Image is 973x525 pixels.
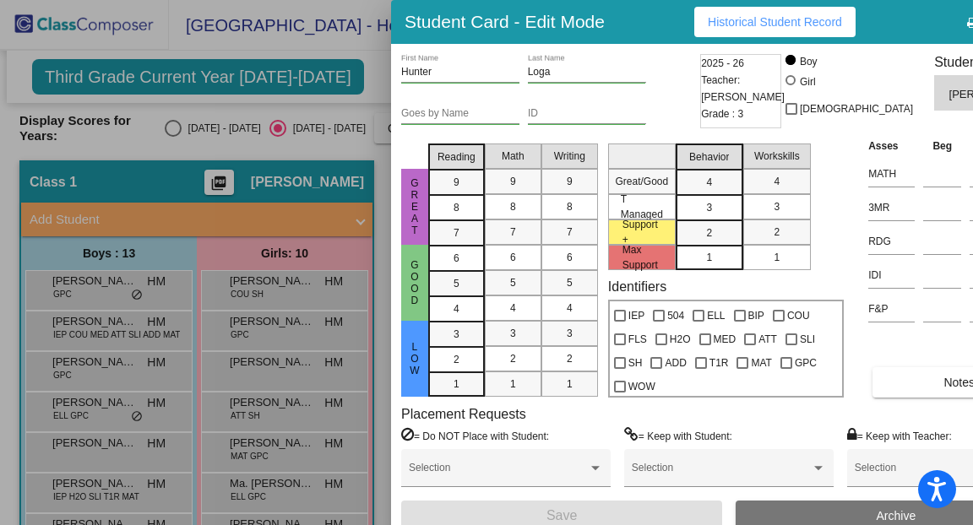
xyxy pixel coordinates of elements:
[546,508,577,522] span: Save
[706,225,712,241] span: 2
[454,200,459,215] span: 8
[667,306,684,326] span: 504
[868,262,915,288] input: assessment
[510,225,516,240] span: 7
[670,329,691,349] span: H2O
[919,137,965,155] th: Beg
[800,329,815,349] span: SLI
[454,327,459,342] span: 3
[774,250,780,265] span: 1
[510,300,516,316] span: 4
[510,250,516,265] span: 6
[454,301,459,317] span: 4
[624,427,732,444] label: = Keep with Student:
[438,149,476,165] span: Reading
[567,199,573,214] span: 8
[665,353,686,373] span: ADD
[751,353,771,373] span: MAT
[868,229,915,254] input: assessment
[628,306,644,326] span: IEP
[567,376,573,392] span: 1
[628,353,643,373] span: SH
[454,251,459,266] span: 6
[628,329,647,349] span: FLS
[401,108,519,120] input: goes by name
[567,275,573,290] span: 5
[709,353,729,373] span: T1R
[407,259,422,306] span: Good
[877,509,916,522] span: Archive
[787,306,810,326] span: COU
[868,296,915,322] input: assessment
[774,225,780,240] span: 2
[454,276,459,291] span: 5
[748,306,764,326] span: BIP
[454,376,459,392] span: 1
[510,275,516,290] span: 5
[774,199,780,214] span: 3
[567,174,573,189] span: 9
[795,353,817,373] span: GPC
[502,149,525,164] span: Math
[701,55,744,72] span: 2025 - 26
[567,300,573,316] span: 4
[847,427,952,444] label: = Keep with Teacher:
[799,54,818,69] div: Boy
[510,174,516,189] span: 9
[510,199,516,214] span: 8
[689,149,729,165] span: Behavior
[407,177,422,236] span: Great
[799,74,816,89] div: Girl
[868,195,915,220] input: assessment
[694,7,856,37] button: Historical Student Record
[774,174,780,189] span: 4
[706,200,712,215] span: 3
[567,225,573,240] span: 7
[701,72,785,106] span: Teacher: [PERSON_NAME]
[868,161,915,187] input: assessment
[407,341,422,376] span: Low
[510,376,516,392] span: 1
[454,175,459,190] span: 9
[401,427,549,444] label: = Do NOT Place with Student:
[401,406,526,422] label: Placement Requests
[800,99,913,119] span: [DEMOGRAPHIC_DATA]
[707,306,725,326] span: ELL
[714,329,737,349] span: MED
[864,137,919,155] th: Asses
[708,15,842,29] span: Historical Student Record
[405,11,605,32] h3: Student Card - Edit Mode
[454,352,459,367] span: 2
[554,149,585,164] span: Writing
[706,175,712,190] span: 4
[754,149,800,164] span: Workskills
[706,250,712,265] span: 1
[510,326,516,341] span: 3
[608,279,666,295] label: Identifiers
[567,351,573,366] span: 2
[567,250,573,265] span: 6
[701,106,743,122] span: Grade : 3
[454,225,459,241] span: 7
[567,326,573,341] span: 3
[758,329,777,349] span: ATT
[510,351,516,366] span: 2
[628,376,655,397] span: WOW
